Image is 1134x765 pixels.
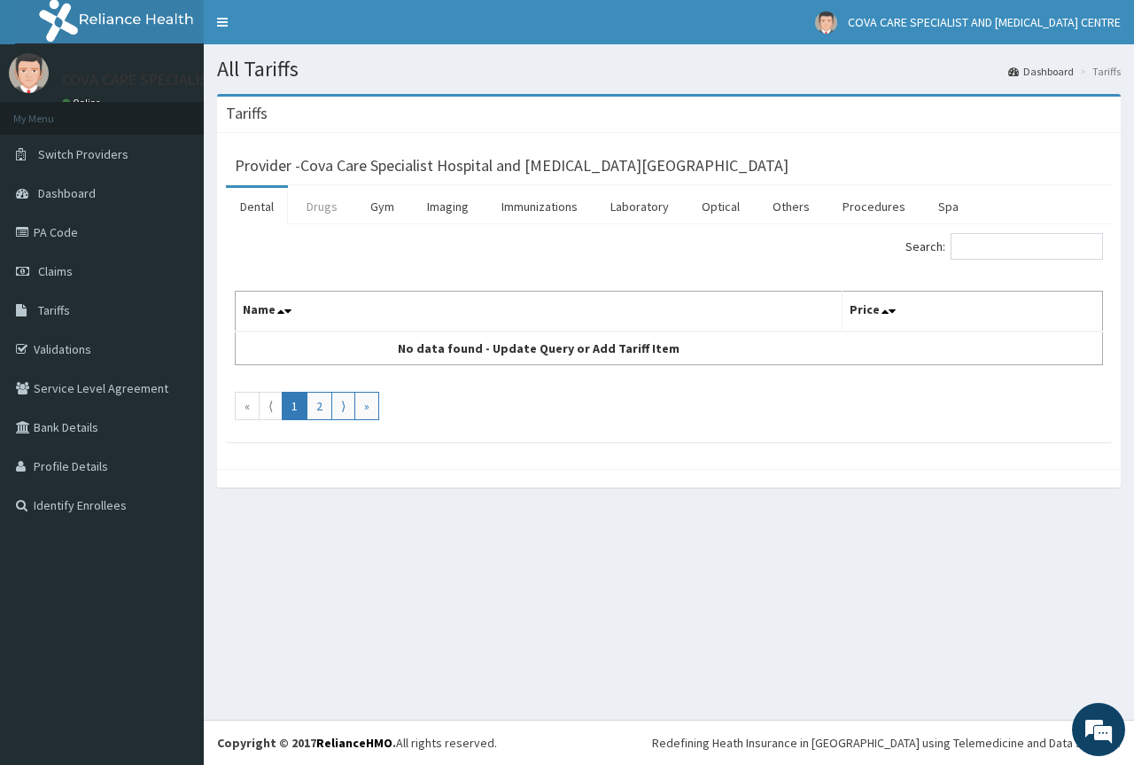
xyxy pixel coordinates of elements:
[828,188,920,225] a: Procedures
[758,188,824,225] a: Others
[316,735,392,751] a: RelianceHMO
[38,146,128,162] span: Switch Providers
[259,392,283,420] a: Go to previous page
[951,233,1103,260] input: Search:
[1076,64,1121,79] li: Tariffs
[815,12,837,34] img: User Image
[1008,64,1074,79] a: Dashboard
[292,188,352,225] a: Drugs
[652,734,1121,752] div: Redefining Heath Insurance in [GEOGRAPHIC_DATA] using Telemedicine and Data Science!
[103,223,245,402] span: We're online!
[235,158,788,174] h3: Provider - Cova Care Specialist Hospital and [MEDICAL_DATA][GEOGRAPHIC_DATA]
[307,392,332,420] a: Go to page number 2
[235,392,260,420] a: Go to first page
[356,188,408,225] a: Gym
[354,392,379,420] a: Go to last page
[92,99,298,122] div: Chat with us now
[62,72,429,88] p: COVA CARE SPECIALIST AND [MEDICAL_DATA] CENTRE
[33,89,72,133] img: d_794563401_company_1708531726252_794563401
[226,105,268,121] h3: Tariffs
[687,188,754,225] a: Optical
[226,188,288,225] a: Dental
[843,292,1103,332] th: Price
[487,188,592,225] a: Immunizations
[236,332,843,365] td: No data found - Update Query or Add Tariff Item
[217,58,1121,81] h1: All Tariffs
[905,233,1103,260] label: Search:
[331,392,355,420] a: Go to next page
[204,720,1134,765] footer: All rights reserved.
[62,97,105,109] a: Online
[38,185,96,201] span: Dashboard
[9,53,49,93] img: User Image
[282,392,307,420] a: Go to page number 1
[236,292,843,332] th: Name
[38,302,70,318] span: Tariffs
[924,188,973,225] a: Spa
[9,484,338,546] textarea: Type your message and hit 'Enter'
[596,188,683,225] a: Laboratory
[848,14,1121,30] span: COVA CARE SPECIALIST AND [MEDICAL_DATA] CENTRE
[291,9,333,51] div: Minimize live chat window
[38,263,73,279] span: Claims
[217,735,396,751] strong: Copyright © 2017 .
[413,188,483,225] a: Imaging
